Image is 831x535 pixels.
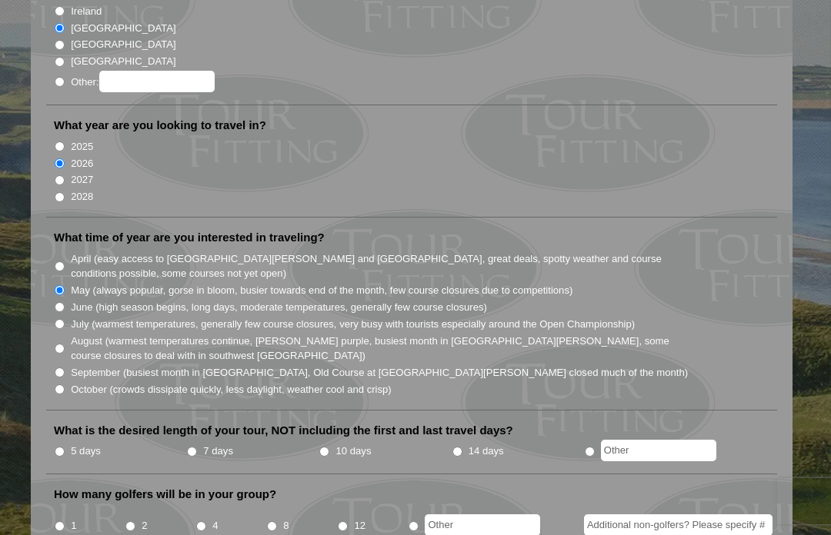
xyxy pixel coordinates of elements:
label: What time of year are you interested in traveling? [54,230,325,245]
label: [GEOGRAPHIC_DATA] [71,54,175,69]
label: 2025 [71,139,93,155]
label: July (warmest temperatures, generally few course closures, very busy with tourists especially aro... [71,317,635,332]
label: 12 [354,518,365,533]
label: June (high season begins, long days, moderate temperatures, generally few course closures) [71,300,487,315]
label: April (easy access to [GEOGRAPHIC_DATA][PERSON_NAME] and [GEOGRAPHIC_DATA], great deals, spotty w... [71,251,689,281]
label: What year are you looking to travel in? [54,118,266,133]
label: 4 [212,518,218,533]
label: 2026 [71,156,93,171]
label: October (crowds dissipate quickly, less daylight, weather cool and crisp) [71,382,392,397]
label: 1 [71,518,76,533]
label: [GEOGRAPHIC_DATA] [71,37,175,52]
label: [GEOGRAPHIC_DATA] [71,21,175,36]
label: 14 days [469,444,504,459]
label: 2 [142,518,147,533]
label: 2027 [71,172,93,188]
label: How many golfers will be in your group? [54,487,276,502]
input: Other: [99,71,215,92]
label: Other: [71,71,214,92]
label: 5 days [71,444,101,459]
label: August (warmest temperatures continue, [PERSON_NAME] purple, busiest month in [GEOGRAPHIC_DATA][P... [71,334,689,364]
label: 8 [283,518,289,533]
input: Other [601,440,716,461]
label: 10 days [336,444,372,459]
label: What is the desired length of your tour, NOT including the first and last travel days? [54,423,513,438]
label: Ireland [71,4,102,19]
label: September (busiest month in [GEOGRAPHIC_DATA], Old Course at [GEOGRAPHIC_DATA][PERSON_NAME] close... [71,365,688,380]
label: May (always popular, gorse in bloom, busier towards end of the month, few course closures due to ... [71,283,572,298]
label: 2028 [71,189,93,204]
label: 7 days [203,444,233,459]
